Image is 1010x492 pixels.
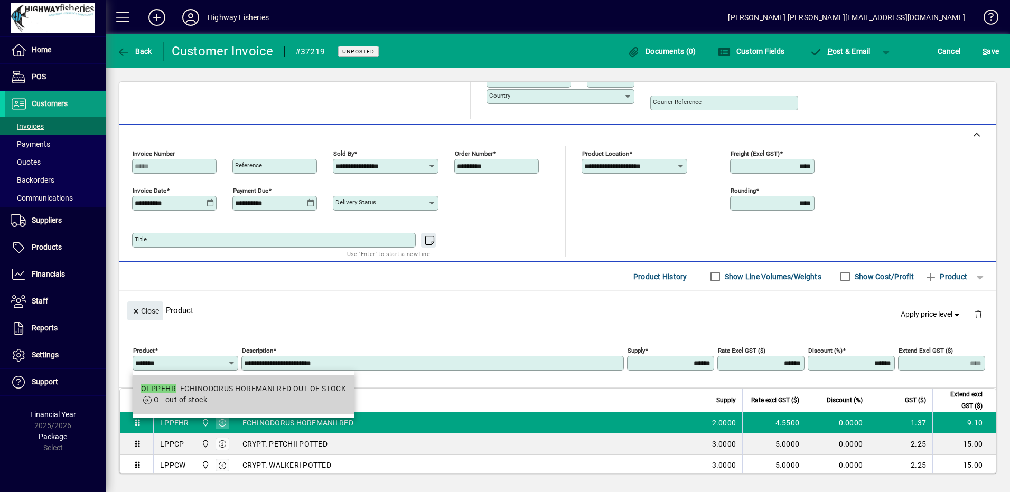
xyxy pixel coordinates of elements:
[723,271,821,282] label: Show Line Volumes/Weights
[133,375,354,414] mat-option: OLPPEHR - ECHINODORUS HOREMANI RED OUT OF STOCK
[140,8,174,27] button: Add
[32,297,48,305] span: Staff
[806,433,869,455] td: 0.0000
[32,216,62,224] span: Suppliers
[172,43,274,60] div: Customer Invoice
[5,189,106,207] a: Communications
[133,347,155,354] mat-label: Product
[174,8,208,27] button: Profile
[712,418,736,428] span: 2.0000
[629,267,691,286] button: Product History
[731,150,780,157] mat-label: Freight (excl GST)
[32,270,65,278] span: Financials
[749,460,799,470] div: 5.0000
[160,418,189,428] div: LPPEHR
[242,418,353,428] span: ECHINODORUS HOREMANII RED
[141,384,176,393] em: OLPPEHR
[809,47,871,55] span: ost & Email
[983,47,987,55] span: S
[208,9,269,26] div: Highway Fisheries
[896,305,966,324] button: Apply price level
[154,395,207,404] span: O - out of stock
[335,198,376,206] mat-label: Delivery status
[11,122,44,130] span: Invoices
[628,47,696,55] span: Documents (0)
[808,347,843,354] mat-label: Discount (%)
[30,410,76,419] span: Financial Year
[333,150,354,157] mat-label: Sold by
[5,153,106,171] a: Quotes
[135,235,147,243] mat-label: Title
[712,460,736,470] span: 3.0000
[295,43,325,60] div: #37219
[899,347,953,354] mat-label: Extend excl GST ($)
[199,459,211,471] span: Highway Fisheries Ltd
[804,42,876,61] button: Post & Email
[199,417,211,429] span: Highway Fisheries Ltd
[199,438,211,450] span: Highway Fisheries Ltd
[32,324,58,332] span: Reports
[133,150,175,157] mat-label: Invoice number
[114,42,155,61] button: Back
[11,158,41,166] span: Quotes
[983,43,999,60] span: ave
[716,394,736,406] span: Supply
[712,439,736,449] span: 3.0000
[233,187,268,194] mat-label: Payment due
[32,377,58,386] span: Support
[5,37,106,63] a: Home
[242,439,328,449] span: CRYPT. PETCHII POTTED
[5,135,106,153] a: Payments
[806,455,869,476] td: 0.0000
[133,187,166,194] mat-label: Invoice date
[582,150,629,157] mat-label: Product location
[827,394,863,406] span: Discount (%)
[966,301,991,327] button: Delete
[628,347,645,354] mat-label: Supply
[32,99,68,108] span: Customers
[242,460,331,470] span: CRYPT. WALKERI POTTED
[119,291,996,329] div: Product
[5,207,106,234] a: Suppliers
[932,455,996,476] td: 15.00
[869,433,932,455] td: 2.25
[5,342,106,368] a: Settings
[5,64,106,90] a: POS
[32,351,59,359] span: Settings
[5,261,106,288] a: Financials
[5,171,106,189] a: Backorders
[919,267,972,286] button: Product
[39,432,67,441] span: Package
[869,412,932,433] td: 1.37
[5,315,106,342] a: Reports
[625,42,699,61] button: Documents (0)
[32,72,46,81] span: POS
[924,268,967,285] span: Product
[653,98,702,106] mat-label: Courier Reference
[718,347,765,354] mat-label: Rate excl GST ($)
[106,42,164,61] app-page-header-button: Back
[5,117,106,135] a: Invoices
[938,43,961,60] span: Cancel
[728,9,965,26] div: [PERSON_NAME] [PERSON_NAME][EMAIL_ADDRESS][DOMAIN_NAME]
[160,460,185,470] div: LPPCW
[117,47,152,55] span: Back
[966,309,991,319] app-page-header-button: Delete
[5,288,106,315] a: Staff
[489,92,510,99] mat-label: Country
[935,42,964,61] button: Cancel
[160,439,184,449] div: LPPCP
[32,243,62,251] span: Products
[980,42,1002,61] button: Save
[141,383,346,394] div: - ECHINODORUS HOREMANI RED OUT OF STOCK
[125,306,166,315] app-page-header-button: Close
[132,302,159,320] span: Close
[235,162,262,169] mat-label: Reference
[749,418,799,428] div: 4.5500
[32,45,51,54] span: Home
[5,234,106,261] a: Products
[869,455,932,476] td: 2.25
[932,412,996,433] td: 9.10
[749,439,799,449] div: 5.0000
[901,309,962,320] span: Apply price level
